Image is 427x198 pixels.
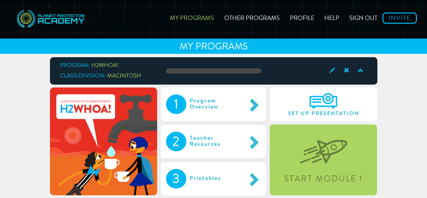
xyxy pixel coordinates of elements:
img: svg+xml;base64,PD94bWwgdmVyc2lvbj0iMS4wIiBlbmNvZGluZz0idXRmLTgiPz4NCjwhLS0gR2VuZXJhdG9yOiBBZG9iZS... [15,5,86,34]
span: H2WHOA! [91,63,118,68]
div: Printables [186,169,239,189]
span: Archive Class [339,66,353,75]
div: 3 [166,169,186,189]
a: My Programs [165,5,219,29]
a: Other Programs [219,5,285,29]
iframe: HelpCrunch [397,168,420,191]
span: Class/Division: [60,73,106,79]
div: 1 [166,94,186,114]
div: Program Overview [186,94,246,114]
span: MacIntosh [107,73,141,79]
span: Edit Class [324,66,339,75]
a: Sign out [344,5,382,29]
div: Teacher Resources [186,132,246,151]
div: 2 [166,132,186,151]
img: A6IEyHKz3Om3AAAAAElFTkSuQmCC [310,93,337,108]
img: startLevel-067b1d7070320fa55a55bc2f2caa8c2a.png [300,129,347,164]
a: Invite [382,13,417,24]
a: Profile [285,5,319,29]
img: h2whoa-2c81689cb1d200f7f297e1bfba69f72b.png [50,87,157,195]
span: Program: [60,63,90,68]
span: Set Up Presentation [275,111,372,117]
div: Start Module 1 [271,175,376,183]
a: Help [319,5,344,29]
span: Collapse [353,66,367,75]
